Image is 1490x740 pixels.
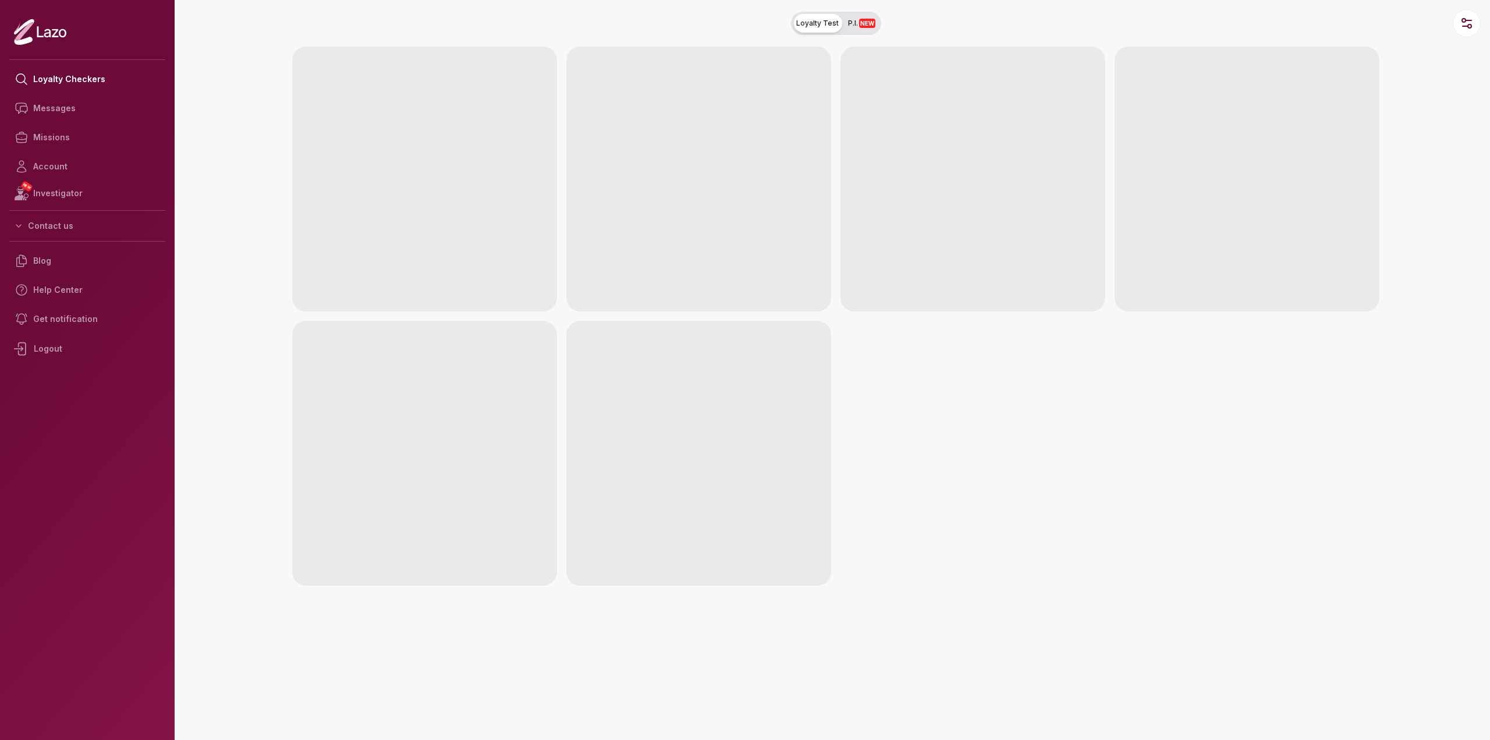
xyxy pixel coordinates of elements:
a: Get notification [9,305,165,334]
a: Loyalty Checkers [9,65,165,94]
span: P.I. [848,19,875,28]
a: Account [9,152,165,181]
a: Messages [9,94,165,123]
span: NEW [20,180,33,192]
a: NEWInvestigator [9,181,165,206]
div: Logout [9,334,165,364]
span: Loyalty Test [796,19,839,28]
a: Help Center [9,275,165,305]
a: Missions [9,123,165,152]
a: Blog [9,246,165,275]
span: NEW [859,19,875,28]
button: Contact us [9,215,165,236]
